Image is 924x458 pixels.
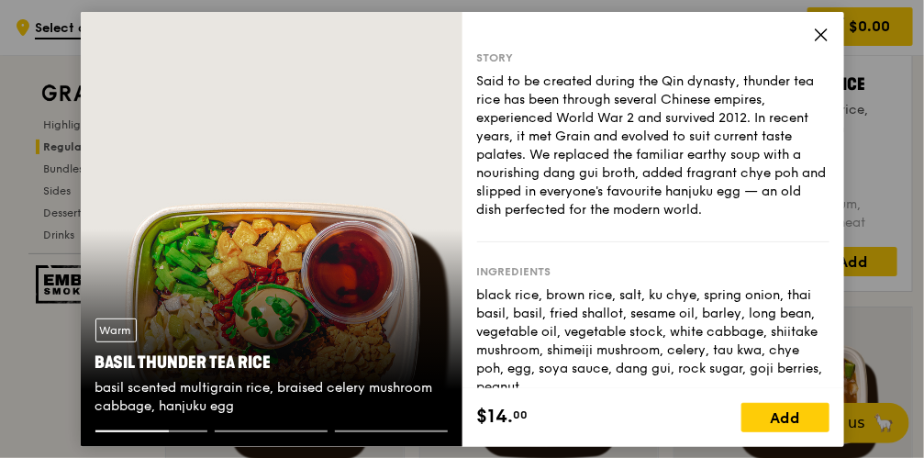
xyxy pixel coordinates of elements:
[477,263,829,278] div: Ingredients
[477,285,829,396] div: black rice, brown rice, salt, ku chye, spring onion, thai basil, basil, fried shallot, sesame oil...
[477,72,829,218] div: Said to be created during the Qin dynasty, thunder tea rice has been through several Chinese empi...
[95,379,448,416] div: basil scented multigrain rice, braised celery mushroom cabbage, hanjuku egg
[477,403,514,430] span: $14.
[741,403,829,432] div: Add
[514,408,529,422] span: 00
[95,350,448,375] div: Basil Thunder Tea Rice
[477,50,829,64] div: Story
[95,318,137,342] div: Warm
